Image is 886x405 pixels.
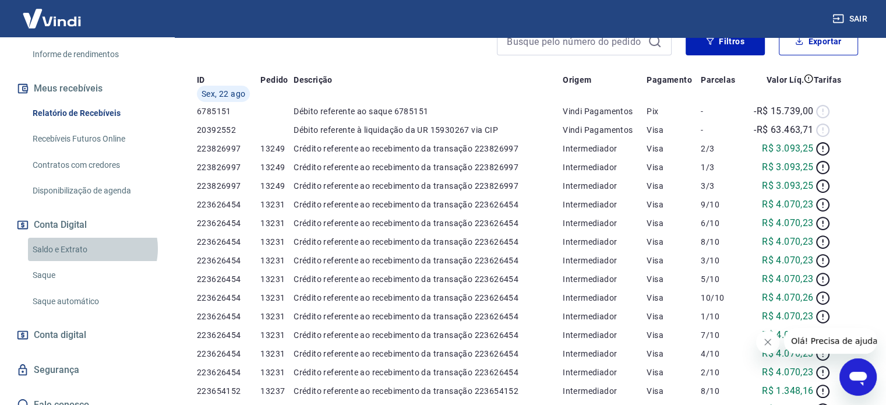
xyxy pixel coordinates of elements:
p: Crédito referente ao recebimento da transação 223826997 [294,161,563,173]
p: 13231 [260,273,294,285]
a: Segurança [14,357,160,383]
p: 13249 [260,143,294,154]
p: Origem [563,74,591,86]
p: 13231 [260,217,294,229]
p: 13231 [260,199,294,210]
p: R$ 1.348,16 [762,384,813,398]
p: 8/10 [701,385,742,397]
p: Intermediador [563,273,647,285]
p: Valor Líq. [766,74,804,86]
p: 9/10 [701,199,742,210]
p: 223626454 [197,348,260,360]
p: 4/10 [701,348,742,360]
p: Intermediador [563,236,647,248]
a: Conta digital [14,322,160,348]
p: 8/10 [701,236,742,248]
p: Intermediador [563,348,647,360]
p: Visa [647,329,701,341]
a: Saque automático [28,290,160,314]
p: 223826997 [197,180,260,192]
p: Débito referente à liquidação da UR 15930267 via CIP [294,124,563,136]
p: Crédito referente ao recebimento da transação 223826997 [294,143,563,154]
button: Meus recebíveis [14,76,160,101]
p: Visa [647,199,701,210]
p: Crédito referente ao recebimento da transação 223626454 [294,273,563,285]
p: 223826997 [197,161,260,173]
a: Saque [28,263,160,287]
span: Conta digital [34,327,86,343]
p: 223626454 [197,329,260,341]
p: Visa [647,180,701,192]
p: 13231 [260,255,294,266]
input: Busque pelo número do pedido [507,33,643,50]
p: Crédito referente ao recebimento da transação 223654152 [294,385,563,397]
iframe: Fechar mensagem [756,330,779,354]
p: -R$ 15.739,00 [754,104,813,118]
p: Crédito referente ao recebimento da transação 223626454 [294,292,563,304]
span: Olá! Precisa de ajuda? [7,8,98,17]
button: Conta Digital [14,212,160,238]
p: R$ 4.070,23 [762,235,813,249]
p: 13231 [260,367,294,378]
button: Exportar [779,27,858,55]
p: 223654152 [197,385,260,397]
p: 13231 [260,311,294,322]
p: R$ 4.070,23 [762,309,813,323]
p: Vindi Pagamentos [563,105,647,117]
p: Pix [647,105,701,117]
p: Visa [647,348,701,360]
p: Visa [647,255,701,266]
p: Pagamento [647,74,692,86]
button: Sair [830,8,872,30]
p: R$ 3.093,25 [762,179,813,193]
a: Informe de rendimentos [28,43,160,66]
p: 223626454 [197,367,260,378]
p: Intermediador [563,367,647,378]
p: R$ 4.070,23 [762,216,813,230]
p: R$ 3.093,25 [762,160,813,174]
p: Pedido [260,74,288,86]
p: Visa [647,124,701,136]
button: Filtros [686,27,765,55]
p: Visa [647,385,701,397]
p: Intermediador [563,292,647,304]
p: Crédito referente ao recebimento da transação 223626454 [294,329,563,341]
p: 3/10 [701,255,742,266]
p: Visa [647,311,701,322]
a: Saldo e Extrato [28,238,160,262]
p: Tarifas [813,74,841,86]
p: Crédito referente ao recebimento da transação 223626454 [294,348,563,360]
p: R$ 4.070,26 [762,291,813,305]
p: Visa [647,367,701,378]
p: Vindi Pagamentos [563,124,647,136]
p: 1/3 [701,161,742,173]
p: Intermediador [563,143,647,154]
p: R$ 4.070,23 [762,253,813,267]
p: 2/3 [701,143,742,154]
p: 223626454 [197,236,260,248]
p: 13231 [260,348,294,360]
p: 10/10 [701,292,742,304]
p: 13231 [260,329,294,341]
p: 13231 [260,236,294,248]
p: R$ 3.093,25 [762,142,813,156]
p: Intermediador [563,329,647,341]
a: Contratos com credores [28,153,160,177]
p: 1/10 [701,311,742,322]
p: Visa [647,292,701,304]
p: R$ 4.070,23 [762,272,813,286]
iframe: Mensagem da empresa [784,328,877,354]
p: 5/10 [701,273,742,285]
p: ID [197,74,205,86]
p: Intermediador [563,311,647,322]
p: Intermediador [563,217,647,229]
p: Crédito referente ao recebimento da transação 223626454 [294,217,563,229]
p: 13249 [260,180,294,192]
p: Crédito referente ao recebimento da transação 223826997 [294,180,563,192]
p: 13237 [260,385,294,397]
p: Visa [647,161,701,173]
p: Visa [647,217,701,229]
img: Vindi [14,1,90,36]
a: Relatório de Recebíveis [28,101,160,125]
p: Parcelas [701,74,735,86]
